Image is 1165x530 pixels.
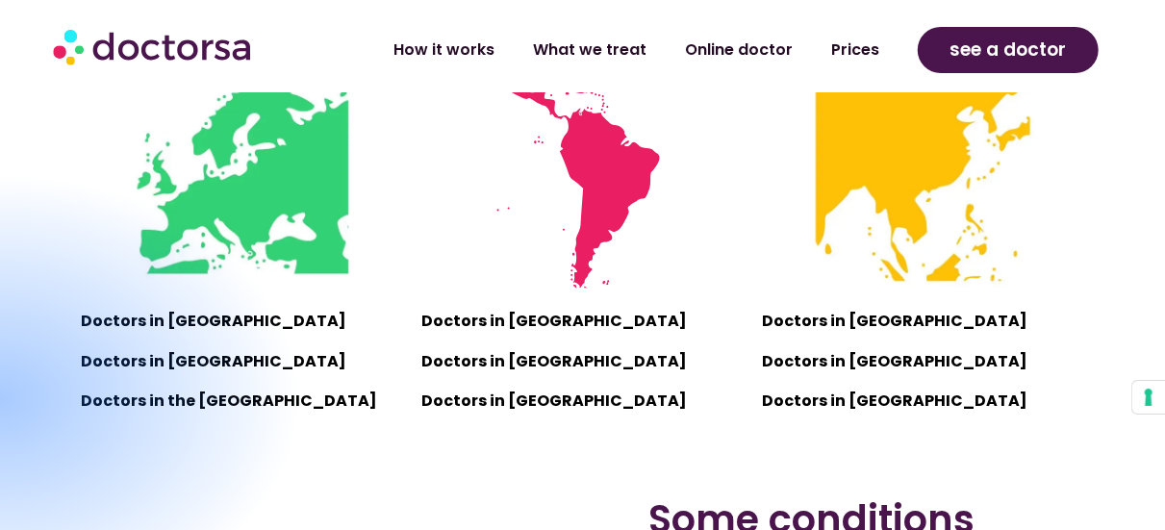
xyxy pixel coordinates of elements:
button: Your consent preferences for tracking technologies [1132,381,1165,414]
a: see a doctor [918,27,1099,73]
img: Mini map of the countries where Doctorsa is available - Southeast Asia [807,57,1039,289]
img: Mini map of the countries where Doctorsa is available - Europe, UK and Turkey [126,57,358,289]
a: Online doctor [666,28,812,72]
p: Doctors in [GEOGRAPHIC_DATA] [421,389,743,416]
p: Doctors in [GEOGRAPHIC_DATA] [763,389,1084,416]
a: What we treat [514,28,666,72]
span: see a doctor [950,35,1067,65]
a: Prices [812,28,899,72]
nav: Menu [315,28,899,72]
a: How it works [374,28,514,72]
p: Doctors in [GEOGRAPHIC_DATA] [763,308,1084,335]
p: Doctors in [GEOGRAPHIC_DATA] [421,348,743,375]
p: Doctors in [GEOGRAPHIC_DATA] [421,308,743,335]
img: Mini map of the countries where Doctorsa is available - Latin America [467,57,698,289]
p: Doctors in [GEOGRAPHIC_DATA] [763,348,1084,375]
